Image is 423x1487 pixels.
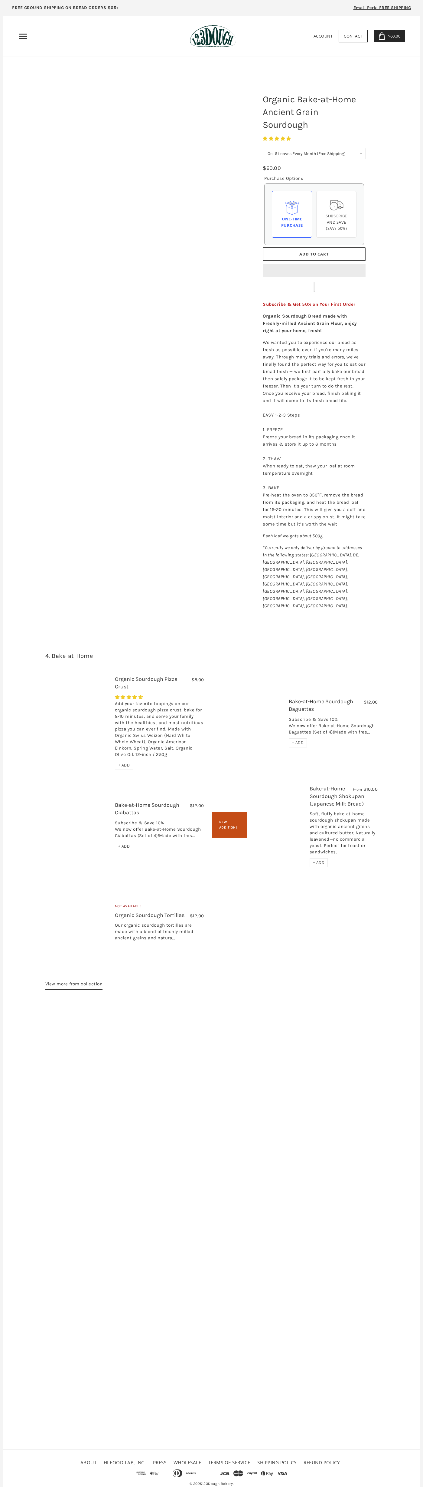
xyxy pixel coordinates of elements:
div: $60.00 [263,164,281,173]
div: Not Available [115,903,204,912]
strong: Organic Sourdough Bread made with Freshly-milled Ancient Grain Flour, enjoy right at your home, f... [263,313,357,333]
div: Subscribe & Save 10% We now offer Bake-at-Home Sourdough Baguettes (Set of 4)!Made with fres... [289,716,378,738]
a: Organic Sourdough Pizza Crust [115,676,177,690]
span: 4.29 stars [115,694,145,700]
p: We wanted you to experience our bread as fresh as possible even if you’re many miles away. Throug... [263,339,366,528]
span: Email Perk: FREE SHIPPING [353,5,411,10]
span: + ADD [118,844,130,849]
div: + ADD [115,842,133,851]
a: Email Perk: FREE SHIPPING [344,3,420,16]
div: Soft, fluffy bake-at-home sourdough shokupan made with organic ancient grains and cultured butter... [310,811,378,858]
span: Subscribe & Get 50% on Your First Order [263,302,356,307]
div: New Addition! [212,812,247,838]
em: Each loaf weights about 500g. [263,533,324,539]
em: *Currently we only deliver by ground to addresses in the following states: [GEOGRAPHIC_DATA], DE,... [263,545,362,608]
span: + ADD [292,740,304,745]
a: Organic Sourdough Pizza Crust [45,691,107,753]
a: Bake-at-Home Sourdough Baguettes [289,698,353,712]
a: Wholesale [174,1459,201,1466]
a: About [80,1459,97,1466]
span: $12.00 [190,913,204,918]
div: One-time Purchase [277,216,307,229]
a: View more from collection [45,980,103,990]
button: Add to Cart [263,247,366,261]
div: Our organic sourdough tortillas are made with a blend of freshly milled ancient grains and natura... [115,922,204,944]
a: 4. Bake-at-Home [45,652,93,659]
span: $8.00 [191,677,204,682]
ul: Secondary [79,1457,344,1468]
img: 123Dough Bakery [190,25,236,48]
a: Press [153,1459,167,1466]
a: Shipping Policy [257,1459,297,1466]
a: Bake-at-Home Sourdough Ciabattas [45,806,107,846]
span: $12.00 [364,699,378,705]
a: Bake-at-Home Sourdough Shokupan (Japanese Milk Bread) [310,785,364,807]
nav: Primary [18,31,28,41]
span: (Save 50%) [326,226,347,231]
a: Organic Sourdough Tortillas [45,882,107,965]
span: 4.75 stars [263,136,292,141]
a: Bake-at-Home Sourdough Ciabattas [115,802,179,816]
a: Refund policy [304,1459,340,1466]
a: Bake-at-Home Sourdough Baguettes [219,691,281,754]
div: + ADD [289,738,307,747]
div: + ADD [115,761,133,770]
span: + ADD [118,763,130,768]
span: Add to Cart [299,251,329,257]
a: Organic Sourdough Tortillas [115,912,184,918]
span: $10.00 [363,786,378,792]
span: Subscribe and save [326,213,347,225]
h1: Organic Bake-at-Home Ancient Grain Sourdough [258,90,370,134]
a: $60.00 [374,30,405,42]
span: From [353,787,362,792]
span: + ADD [313,860,325,865]
a: Contact [339,30,368,42]
a: Terms of service [208,1459,250,1466]
span: $12.00 [190,803,204,808]
a: Bake-at-Home Sourdough Shokupan (Japanese Milk Bread) [255,802,302,850]
a: 123Dough Bakery [202,1482,233,1486]
div: + ADD [310,858,328,867]
p: FREE GROUND SHIPPING ON BREAD ORDERS $65+ [12,5,119,11]
a: FREE GROUND SHIPPING ON BREAD ORDERS $65+ [3,3,128,16]
div: Add your favorite toppings on our organic sourdough pizza crust, bake for 8-10 minutes, and serve... [115,701,204,761]
a: HI FOOD LAB, INC. [104,1459,146,1466]
span: $60.00 [386,33,400,39]
a: Account [314,33,333,39]
legend: Purchase Options [264,175,303,182]
div: Subscribe & Save 10% We now offer Bake-at-Home Sourdough Ciabattas (Set of 4)!Made with fres... [115,820,204,842]
a: Organic Bake-at-Home Ancient Grain Sourdough [30,87,239,214]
